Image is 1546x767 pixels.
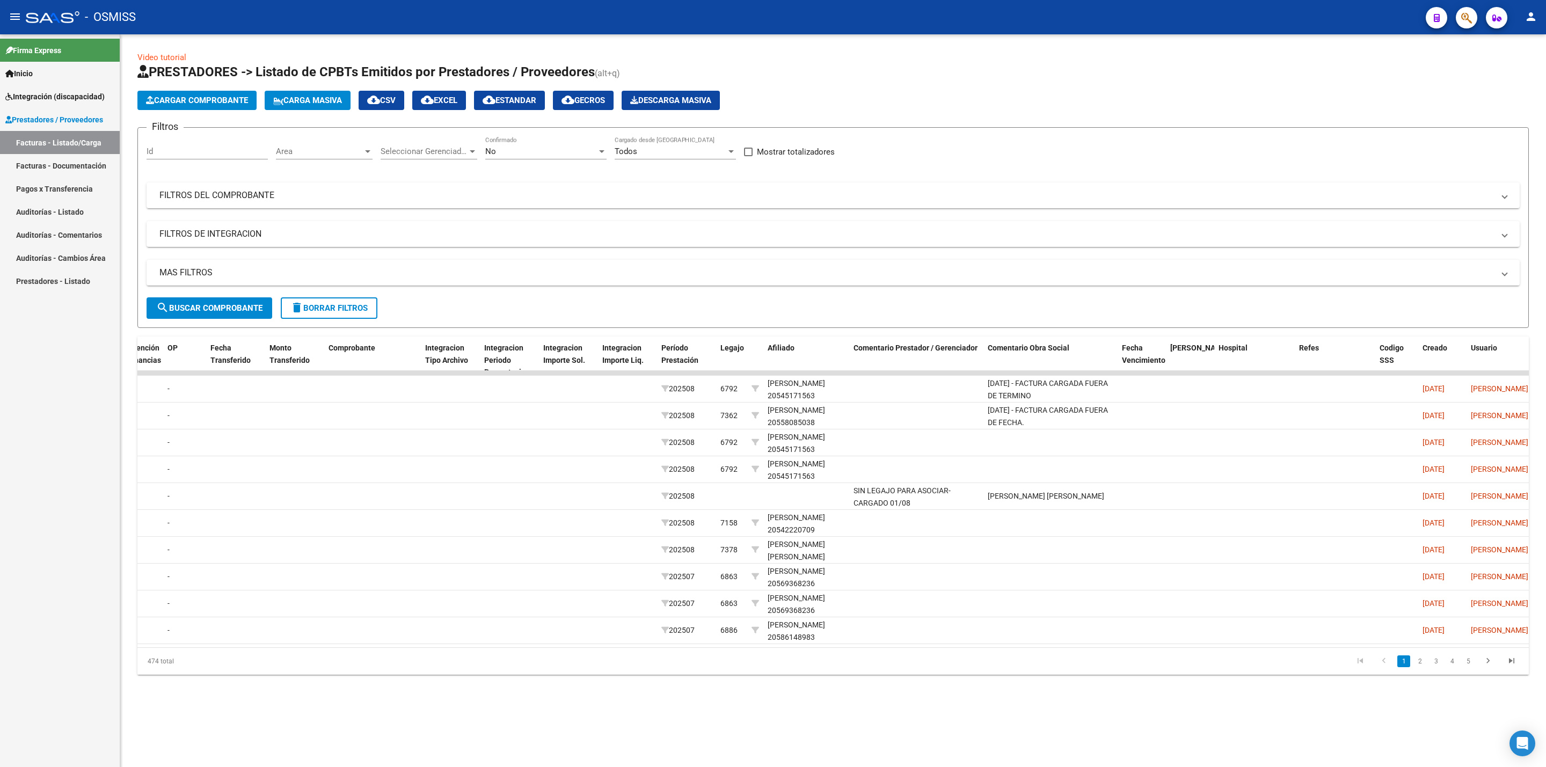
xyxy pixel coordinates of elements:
span: Refes [1299,344,1319,352]
span: Hospital [1219,344,1248,352]
span: [PERSON_NAME] [1471,411,1528,420]
span: Borrar Filtros [290,303,368,313]
span: [PERSON_NAME] [PERSON_NAME] [988,492,1104,500]
span: Codigo SSS [1380,344,1404,364]
span: [DATE] - FACTURA CARGADA FUERA DE TERMINO [988,379,1108,400]
span: [DATE] [1423,465,1445,473]
datatable-header-cell: Comentario Prestador / Gerenciador [849,337,983,384]
span: Legajo [720,344,744,352]
button: CSV [359,91,404,110]
datatable-header-cell: Refes [1295,337,1375,384]
button: Cargar Comprobante [137,91,257,110]
span: (alt+q) [595,68,620,78]
li: page 3 [1428,652,1444,670]
span: Creado [1423,344,1447,352]
div: 7362 [720,410,738,422]
span: 202508 [661,518,695,527]
datatable-header-cell: Creado [1418,337,1467,384]
div: [PERSON_NAME] [PERSON_NAME] 20961043884 [768,538,845,575]
span: 202508 [661,384,695,393]
span: Fecha Vencimiento [1122,344,1165,364]
span: [PERSON_NAME] [1471,518,1528,527]
span: [PERSON_NAME] [1471,384,1528,393]
span: Integracion Periodo Presentacion [484,344,530,377]
span: - [167,599,170,608]
datatable-header-cell: Fecha Transferido [206,337,265,384]
span: [DATE] [1423,545,1445,554]
span: [DATE] [1423,411,1445,420]
datatable-header-cell: OP [163,337,206,384]
span: [DATE] [1423,599,1445,608]
li: page 4 [1444,652,1460,670]
span: SIN LEGAJO PARA ASOCIAR-CARGADO 01/08 [854,486,951,507]
span: [DATE] [1423,384,1445,393]
div: 6863 [720,597,738,610]
mat-panel-title: FILTROS DEL COMPROBANTE [159,189,1494,201]
span: Estandar [483,96,536,105]
span: Prestadores / Proveedores [5,114,103,126]
datatable-header-cell: Afiliado [763,337,849,384]
datatable-header-cell: Comentario Obra Social [983,337,1118,384]
span: [PERSON_NAME] [1471,626,1528,634]
span: Inicio [5,68,33,79]
button: Gecros [553,91,614,110]
a: go to previous page [1374,655,1394,667]
span: 202508 [661,438,695,447]
span: 202507 [661,599,695,608]
datatable-header-cell: Integracion Tipo Archivo [421,337,480,384]
datatable-header-cell: Integracion Importe Liq. [598,337,657,384]
span: Descarga Masiva [630,96,711,105]
div: [PERSON_NAME] 20542220709 [768,512,845,536]
div: Open Intercom Messenger [1509,731,1535,756]
div: [PERSON_NAME] 20569368236 [768,565,845,590]
div: 7378 [720,544,738,556]
span: Seleccionar Gerenciador [381,147,468,156]
span: OP [167,344,178,352]
a: go to next page [1478,655,1498,667]
mat-icon: cloud_download [367,93,380,106]
a: 2 [1413,655,1426,667]
datatable-header-cell: Integracion Importe Sol. [539,337,598,384]
span: [DATE] [1423,518,1445,527]
datatable-header-cell: Legajo [716,337,747,384]
span: No [485,147,496,156]
span: EXCEL [421,96,457,105]
span: [DATE] [1423,572,1445,581]
button: Borrar Filtros [281,297,377,319]
datatable-header-cell: Hospital [1214,337,1295,384]
button: Descarga Masiva [622,91,720,110]
li: page 1 [1396,652,1412,670]
span: Mostrar totalizadores [757,145,835,158]
span: 202508 [661,545,695,554]
span: [DATE] [1423,626,1445,634]
div: [PERSON_NAME] 20545171563 [768,377,845,402]
span: CSV [367,96,396,105]
div: [PERSON_NAME] 20558085038 [768,404,845,429]
datatable-header-cell: Fecha Vencimiento [1118,337,1166,384]
span: Integracion Tipo Archivo [425,344,468,364]
li: page 2 [1412,652,1428,670]
mat-expansion-panel-header: MAS FILTROS [147,260,1520,286]
span: - [167,384,170,393]
span: [PERSON_NAME] [1471,465,1528,473]
span: Monto Transferido [269,344,310,364]
span: - [167,626,170,634]
datatable-header-cell: Fecha Confimado [1166,337,1214,384]
div: 6792 [720,436,738,449]
span: Firma Express [5,45,61,56]
datatable-header-cell: Integracion Periodo Presentacion [480,337,539,384]
a: 4 [1446,655,1459,667]
span: [PERSON_NAME] [1471,572,1528,581]
span: [PERSON_NAME] [1471,492,1528,500]
mat-icon: search [156,301,169,314]
a: 3 [1430,655,1442,667]
span: Comentario Prestador / Gerenciador [854,344,978,352]
mat-icon: delete [290,301,303,314]
span: Período Prestación [661,344,698,364]
a: Video tutorial [137,53,186,62]
span: Todos [615,147,637,156]
span: [DATE] [1423,438,1445,447]
span: - [167,492,170,500]
datatable-header-cell: Retención Ganancias [120,337,163,384]
mat-icon: cloud_download [421,93,434,106]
